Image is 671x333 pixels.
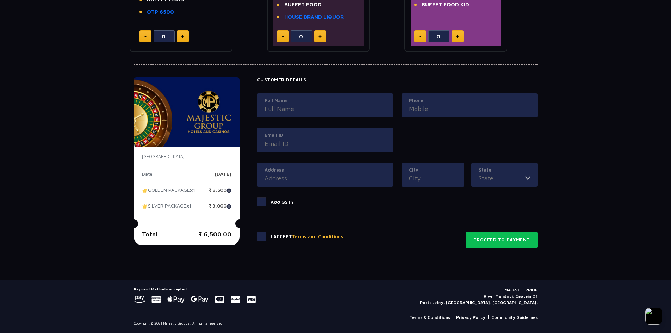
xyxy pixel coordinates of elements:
p: I Accept [271,233,343,240]
p: [DATE] [215,172,231,182]
img: plus [181,35,184,38]
p: Add GST? [271,199,294,206]
p: Date [142,172,153,182]
img: minus [282,36,284,37]
p: ₹ 3,500 [209,187,231,198]
label: State [479,167,530,174]
p: GOLDEN PACKAGE [142,187,195,198]
img: minus [144,36,147,37]
img: toggler icon [525,173,530,183]
h4: Customer Details [257,77,538,83]
img: tikcet [142,203,148,210]
img: plus [318,35,322,38]
input: Mobile [409,104,530,113]
input: Full Name [265,104,386,113]
input: Address [265,173,386,183]
h5: Payment Methods accepted [134,287,256,291]
span: BUFFET FOOD [284,1,322,9]
a: HOUSE BRAND LIQUOR [284,13,344,21]
strong: x1 [186,203,192,209]
img: plus [456,35,459,38]
p: Copyright © 2021 Majestic Groups . All rights reserved. [134,321,224,326]
img: tikcet [142,187,148,194]
input: State [479,173,525,183]
p: ₹ 3,000 [209,203,231,214]
a: Terms & Conditions [410,314,450,321]
p: MAJESTIC PRIDE River Mandovi, Captain Of Ports Jetty, [GEOGRAPHIC_DATA], [GEOGRAPHIC_DATA]. [420,287,538,306]
a: Privacy Policy [456,314,485,321]
label: Phone [409,97,530,104]
span: BUFFET FOOD KID [422,1,469,9]
img: minus [419,36,421,37]
input: Email ID [265,139,386,148]
label: Full Name [265,97,386,104]
button: Proceed to Payment [466,232,538,248]
a: Community Guidelines [491,314,538,321]
a: OTP 6500 [147,8,174,16]
img: majesticPride-banner [134,77,240,147]
label: Address [265,167,386,174]
strong: x1 [190,187,195,193]
p: Total [142,229,157,239]
button: Terms and Conditions [292,233,343,240]
label: Email ID [265,132,386,139]
p: [GEOGRAPHIC_DATA] [142,153,231,160]
p: ₹ 6,500.00 [199,229,231,239]
input: City [409,173,457,183]
label: City [409,167,457,174]
p: SILVER PACKAGE [142,203,192,214]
